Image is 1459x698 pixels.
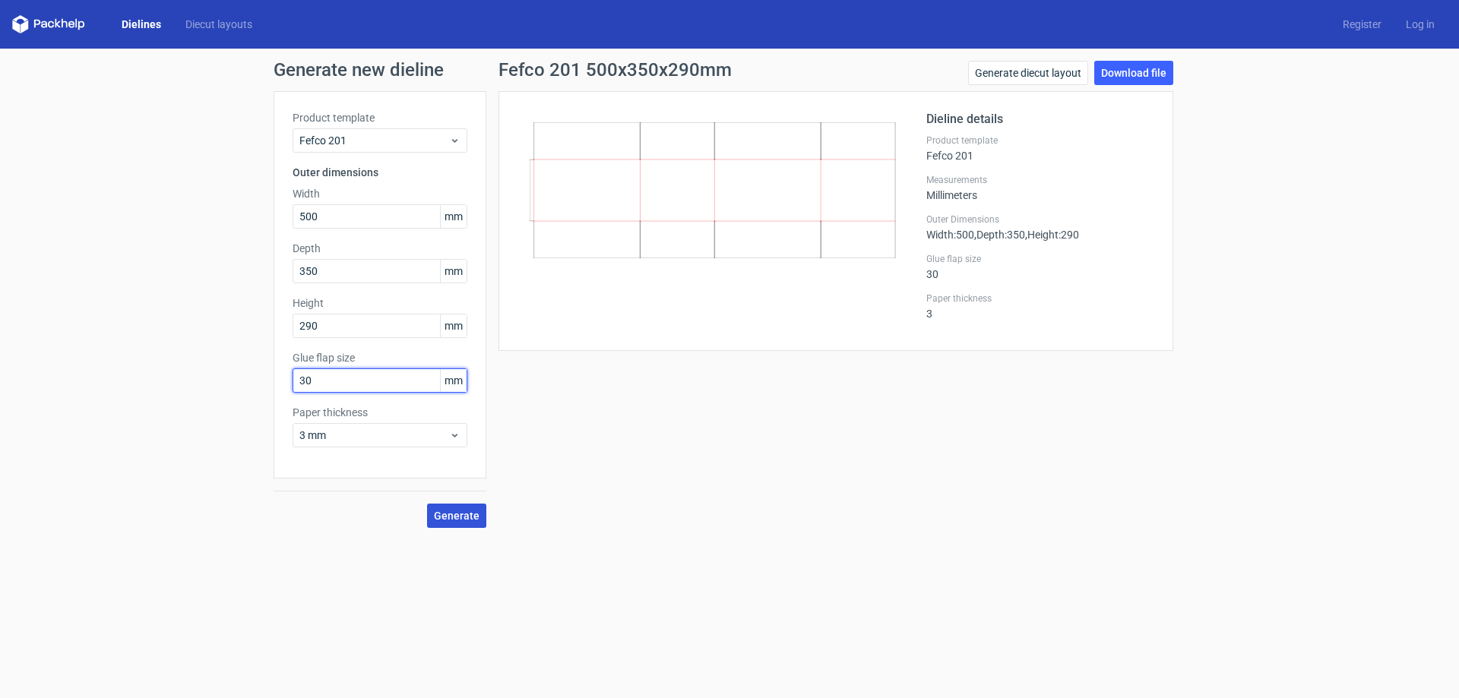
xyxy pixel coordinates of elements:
span: 3 mm [299,428,449,443]
label: Product template [926,134,1154,147]
a: Dielines [109,17,173,32]
h2: Dieline details [926,110,1154,128]
label: Outer Dimensions [926,213,1154,226]
span: mm [440,205,467,228]
span: mm [440,260,467,283]
a: Register [1331,17,1394,32]
h1: Generate new dieline [274,61,1185,79]
button: Generate [427,504,486,528]
label: Width [293,186,467,201]
div: Millimeters [926,174,1154,201]
span: mm [440,314,467,337]
label: Height [293,295,467,311]
label: Paper thickness [926,292,1154,305]
label: Paper thickness [293,405,467,420]
span: Fefco 201 [299,133,449,148]
a: Diecut layouts [173,17,264,32]
label: Depth [293,241,467,256]
span: , Height : 290 [1025,229,1079,241]
label: Measurements [926,174,1154,186]
label: Glue flap size [926,253,1154,265]
a: Log in [1394,17,1447,32]
label: Glue flap size [293,350,467,365]
a: Download file [1094,61,1173,85]
div: Fefco 201 [926,134,1154,162]
div: 30 [926,253,1154,280]
h3: Outer dimensions [293,165,467,180]
label: Product template [293,110,467,125]
span: , Depth : 350 [974,229,1025,241]
div: 3 [926,292,1154,320]
span: Generate [434,510,479,521]
a: Generate diecut layout [968,61,1088,85]
span: mm [440,369,467,392]
h1: Fefco 201 500x350x290mm [498,61,732,79]
span: Width : 500 [926,229,974,241]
